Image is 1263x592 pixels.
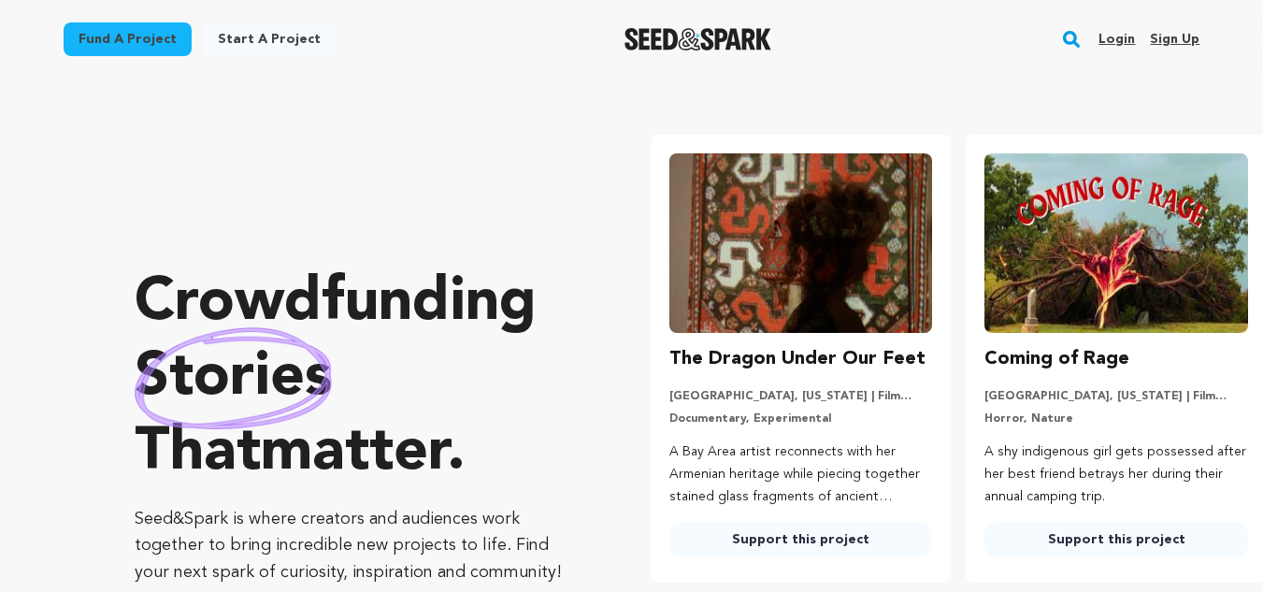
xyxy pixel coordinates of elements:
[984,412,1248,426] p: Horror, Nature
[669,441,933,508] p: A Bay Area artist reconnects with her Armenian heritage while piecing together stained glass frag...
[135,506,576,586] p: Seed&Spark is where creators and audiences work together to bring incredible new projects to life...
[984,389,1248,404] p: [GEOGRAPHIC_DATA], [US_STATE] | Film Short
[669,153,933,333] img: The Dragon Under Our Feet image
[669,412,933,426] p: Documentary, Experimental
[261,424,447,484] span: matter
[203,22,336,56] a: Start a project
[64,22,192,56] a: Fund a project
[984,523,1248,556] a: Support this project
[984,441,1248,508] p: A shy indigenous girl gets possessed after her best friend betrays her during their annual campin...
[1098,24,1135,54] a: Login
[669,344,926,374] h3: The Dragon Under Our Feet
[624,28,771,51] a: Seed&Spark Homepage
[984,153,1248,333] img: Coming of Rage image
[1150,24,1199,54] a: Sign up
[135,267,576,491] p: Crowdfunding that .
[984,344,1129,374] h3: Coming of Rage
[624,28,771,51] img: Seed&Spark Logo Dark Mode
[669,389,933,404] p: [GEOGRAPHIC_DATA], [US_STATE] | Film Feature
[669,523,933,556] a: Support this project
[135,327,332,429] img: hand sketched image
